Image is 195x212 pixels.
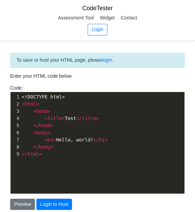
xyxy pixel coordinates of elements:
[45,116,47,121] span: <
[10,53,185,68] div: To save or host your HTML page, please .
[39,151,42,157] span: >
[82,5,113,12] a: CodeTester
[97,13,117,23] a: Widget
[102,57,112,63] a: login
[24,101,36,107] span: html
[11,122,20,129] div: 5
[28,151,39,157] span: html
[93,137,99,142] span: </
[5,85,190,194] div: Code:
[10,199,35,210] button: Preview
[48,137,53,142] span: h1
[11,93,20,101] div: 1
[36,101,39,107] span: >
[33,144,39,150] span: </
[22,151,28,157] span: </
[33,123,39,128] span: </
[11,101,20,108] div: 2
[48,116,62,121] span: title
[76,116,82,121] span: </
[45,137,47,142] span: <
[36,108,48,114] span: head
[88,24,107,35] a: Login
[118,13,139,23] a: Contact
[96,116,99,121] span: >
[48,130,50,135] span: >
[36,130,48,135] span: body
[11,115,20,122] div: 4
[36,199,72,210] button: Login to Host
[11,143,20,151] div: 8
[22,101,24,107] span: <
[11,108,20,115] div: 3
[50,144,53,150] span: >
[33,108,36,114] span: <
[22,137,108,142] span: Hello, world!
[82,116,96,121] span: title
[55,13,96,23] a: Assessment Tool
[11,151,20,158] div: 9
[22,94,65,100] span: <!DOCTYPE html>
[62,116,65,121] span: >
[39,123,51,128] span: head
[22,116,99,121] span: Test
[99,137,105,142] span: h1
[10,73,185,80] p: Enter your HTML code below
[33,130,36,135] span: <
[53,137,56,142] span: >
[48,108,50,114] span: >
[11,136,20,143] div: 7
[50,123,53,128] span: >
[11,129,20,136] div: 6
[39,144,51,150] span: body
[105,137,107,142] span: >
